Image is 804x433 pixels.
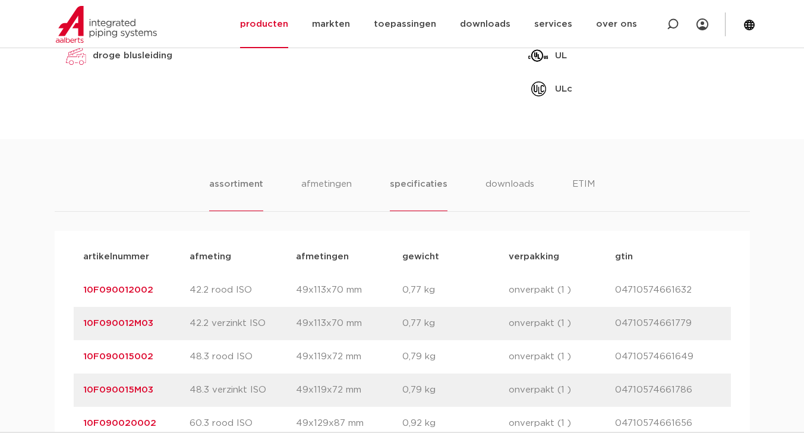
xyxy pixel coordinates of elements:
p: onverpakt (1 ) [509,383,615,397]
p: droge blusleiding [93,49,172,63]
p: 04710574661656 [615,416,721,431]
p: 0,79 kg [402,383,509,397]
p: UL [555,49,567,63]
p: 49x119x72 mm [296,383,402,397]
p: 42.2 rood ISO [190,283,296,297]
p: 04710574661786 [615,383,721,397]
a: 10F090012002 [83,285,153,294]
p: afmeting [190,250,296,264]
a: 10F090012M03 [83,319,153,328]
p: 60.3 rood ISO [190,416,296,431]
img: UL [526,44,550,68]
p: onverpakt (1 ) [509,316,615,331]
a: 10F090020002 [83,419,156,428]
p: onverpakt (1 ) [509,283,615,297]
p: 48.3 rood ISO [190,350,296,364]
p: 04710574661779 [615,316,721,331]
img: droge blusleiding [64,44,88,68]
p: onverpakt (1 ) [509,350,615,364]
p: 04710574661649 [615,350,721,364]
p: 49x113x70 mm [296,316,402,331]
p: 0,77 kg [402,316,509,331]
p: artikelnummer [83,250,190,264]
li: downloads [485,177,534,211]
p: 0,77 kg [402,283,509,297]
li: assortiment [209,177,263,211]
a: 10F090015M03 [83,385,153,394]
p: verpakking [509,250,615,264]
p: 48.3 verzinkt ISO [190,383,296,397]
p: 04710574661632 [615,283,721,297]
p: onverpakt (1 ) [509,416,615,431]
p: afmetingen [296,250,402,264]
img: ULc [526,77,550,101]
p: 49x113x70 mm [296,283,402,297]
p: 42.2 verzinkt ISO [190,316,296,331]
p: 49x119x72 mm [296,350,402,364]
p: 0,92 kg [402,416,509,431]
p: 49x129x87 mm [296,416,402,431]
p: gewicht [402,250,509,264]
p: gtin [615,250,721,264]
a: 10F090015002 [83,352,153,361]
li: specificaties [390,177,447,211]
li: afmetingen [301,177,352,211]
p: 0,79 kg [402,350,509,364]
li: ETIM [572,177,595,211]
p: ULc [555,82,572,96]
